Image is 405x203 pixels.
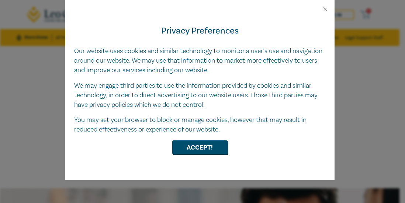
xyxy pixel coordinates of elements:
p: We may engage third parties to use the information provided by cookies and similar technology, in... [74,81,326,110]
p: You may set your browser to block or manage cookies, however that may result in reduced effective... [74,115,326,134]
button: Close [322,6,329,13]
h4: Privacy Preferences [74,24,326,38]
button: Accept! [172,140,228,154]
p: Our website uses cookies and similar technology to monitor a user’s use and navigation around our... [74,46,326,75]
